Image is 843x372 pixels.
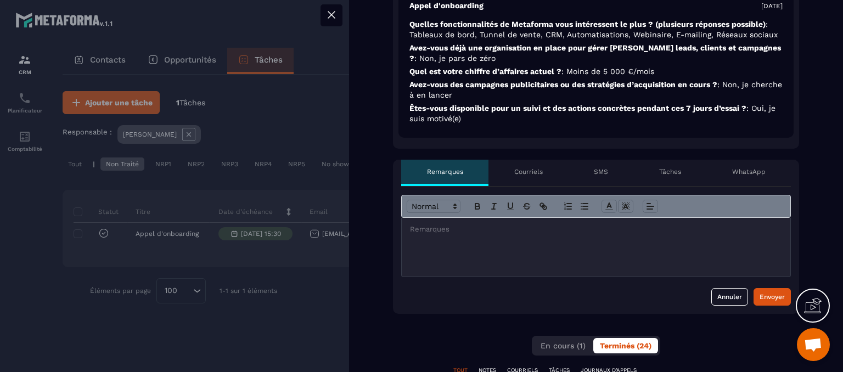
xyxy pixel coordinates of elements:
button: Envoyer [754,288,791,306]
p: Êtes-vous disponible pour un suivi et des actions concrètes pendant ces 7 jours d’essai ? [409,103,783,124]
p: Avez-vous déjà une organisation en place pour gérer [PERSON_NAME] leads, clients et campagnes ? [409,43,783,64]
p: Tâches [659,167,681,176]
button: Terminés (24) [593,338,658,353]
button: Annuler [711,288,748,306]
div: Ouvrir le chat [797,328,830,361]
p: WhatsApp [732,167,766,176]
span: Terminés (24) [600,341,651,350]
p: Avez-vous des campagnes publicitaires ou des stratégies d’acquisition en cours ? [409,80,783,100]
button: En cours (1) [534,338,592,353]
p: Appel d'onboarding [409,1,484,11]
p: [DATE] [761,2,783,10]
p: Quel est votre chiffre d’affaires actuel ? [409,66,783,77]
p: Courriels [514,167,543,176]
p: Remarques [427,167,463,176]
span: En cours (1) [541,341,586,350]
p: SMS [594,167,608,176]
p: Quelles fonctionnalités de Metaforma vous intéressent le plus ? (plusieurs réponses possible) [409,19,783,40]
span: : Moins de 5 000 €/mois [561,67,654,76]
div: Envoyer [760,291,785,302]
span: : Non, je pars de zéro [414,54,496,63]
